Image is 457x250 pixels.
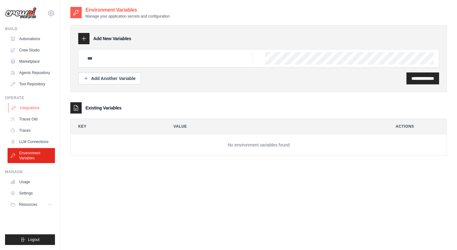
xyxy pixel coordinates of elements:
[8,68,55,78] a: Agents Repository
[84,75,136,82] div: Add Another Variable
[19,202,37,207] span: Resources
[5,7,36,19] img: Logo
[85,14,170,19] p: Manage your application secrets and configuration
[8,137,55,147] a: LLM Connections
[8,125,55,136] a: Traces
[71,119,161,134] th: Key
[85,6,170,14] h2: Environment Variables
[85,105,122,111] h3: Existing Variables
[8,177,55,187] a: Usage
[388,119,447,134] th: Actions
[8,199,55,210] button: Resources
[166,119,383,134] th: Value
[8,148,55,163] a: Environment Variables
[5,234,55,245] button: Logout
[8,114,55,124] a: Traces Old
[28,237,40,242] span: Logout
[8,188,55,198] a: Settings
[8,56,55,66] a: Marketplace
[5,26,55,31] div: Build
[5,95,55,100] div: Operate
[8,103,56,113] a: Integrations
[5,169,55,174] div: Manage
[78,72,141,84] button: Add Another Variable
[93,35,131,42] h3: Add New Variables
[71,134,447,156] td: No environment variables found
[8,34,55,44] a: Automations
[8,79,55,89] a: Tool Repository
[8,45,55,55] a: Crew Studio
